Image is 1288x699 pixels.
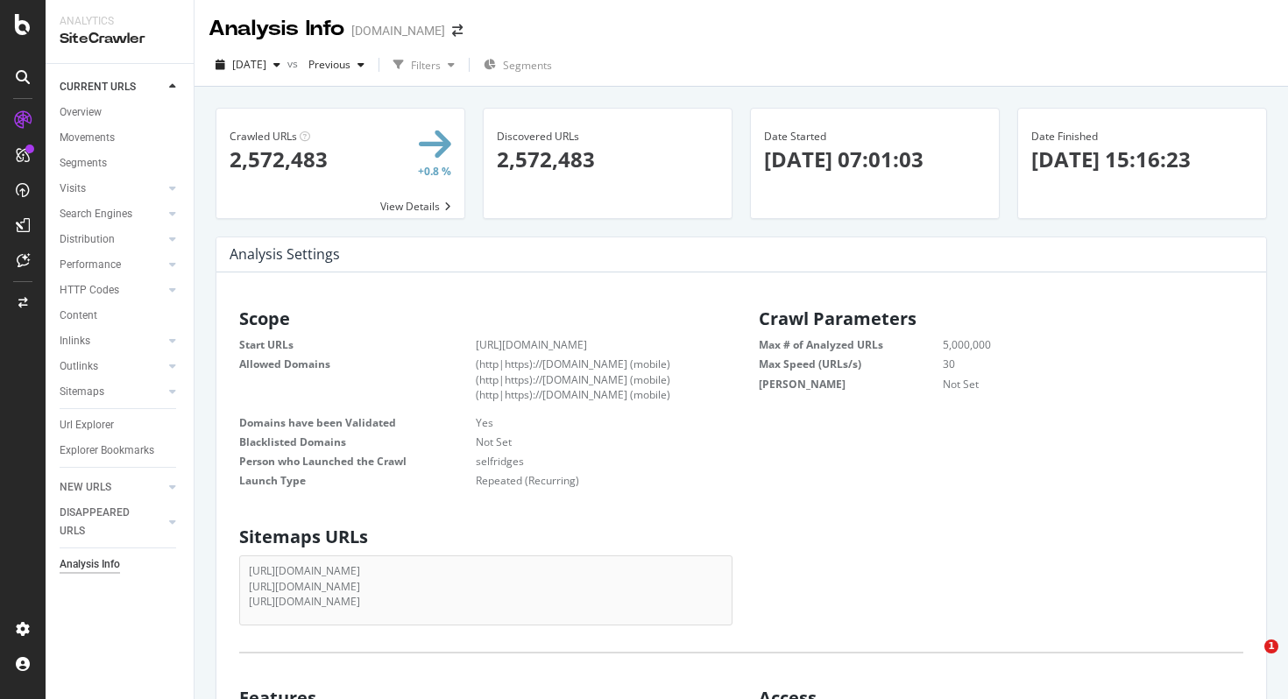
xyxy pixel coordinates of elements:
[1031,129,1098,144] span: Date Finished
[239,337,476,352] dt: Start URLs
[209,14,344,44] div: Analysis Info
[60,332,164,350] a: Inlinks
[249,563,723,578] li: [URL][DOMAIN_NAME]
[60,103,102,122] div: Overview
[386,51,462,79] button: Filters
[497,145,718,174] p: 2,572,483
[60,78,164,96] a: CURRENT URLS
[60,332,90,350] div: Inlinks
[60,357,98,376] div: Outlinks
[411,58,441,73] div: Filters
[60,129,115,147] div: Movements
[60,230,164,249] a: Distribution
[249,594,723,609] li: [URL][DOMAIN_NAME]
[60,103,181,122] a: Overview
[477,51,559,79] button: Segments
[60,78,136,96] div: CURRENT URLS
[60,281,164,300] a: HTTP Codes
[60,205,164,223] a: Search Engines
[60,383,104,401] div: Sitemaps
[239,309,732,328] h2: Scope
[764,145,986,174] p: [DATE] 07:01:03
[60,555,181,574] a: Analysis Info
[239,473,476,488] dt: Launch Type
[432,415,724,430] dd: Yes
[60,180,164,198] a: Visits
[60,478,111,497] div: NEW URLS
[239,415,476,430] dt: Domains have been Validated
[432,473,724,488] dd: Repeated (Recurring)
[759,357,943,371] dt: Max Speed (URLs/s)
[60,441,181,460] a: Explorer Bookmarks
[899,337,1243,352] dd: 5,000,000
[432,337,724,352] dd: [URL][DOMAIN_NAME]
[476,372,724,387] li: (http|https)://[DOMAIN_NAME] (mobile)
[60,205,132,223] div: Search Engines
[759,377,943,392] dt: [PERSON_NAME]
[287,56,301,71] span: vs
[476,357,724,371] li: (http|https)://[DOMAIN_NAME] (mobile)
[60,256,164,274] a: Performance
[60,383,164,401] a: Sitemaps
[60,307,97,325] div: Content
[351,22,445,39] div: [DOMAIN_NAME]
[60,180,86,198] div: Visits
[230,243,340,266] h4: Analysis Settings
[60,129,181,147] a: Movements
[60,29,180,49] div: SiteCrawler
[503,58,552,73] span: Segments
[452,25,463,37] div: arrow-right-arrow-left
[60,14,180,29] div: Analytics
[239,527,732,547] h2: Sitemaps URLs
[60,441,154,460] div: Explorer Bookmarks
[60,555,120,574] div: Analysis Info
[60,478,164,497] a: NEW URLS
[899,357,1243,371] dd: 30
[1264,639,1278,653] span: 1
[1228,639,1270,681] iframe: Intercom live chat
[60,357,164,376] a: Outlinks
[249,579,723,594] li: [URL][DOMAIN_NAME]
[60,416,181,434] a: Url Explorer
[759,337,943,352] dt: Max # of Analyzed URLs
[209,51,287,79] button: [DATE]
[476,387,724,402] li: (http|https)://[DOMAIN_NAME] (mobile)
[497,129,579,144] span: Discovered URLs
[764,129,826,144] span: Date Started
[60,230,115,249] div: Distribution
[60,154,107,173] div: Segments
[60,256,121,274] div: Performance
[1031,145,1253,174] p: [DATE] 15:16:23
[239,434,476,449] dt: Blacklisted Domains
[301,57,350,72] span: Previous
[301,51,372,79] button: Previous
[60,154,181,173] a: Segments
[759,309,1252,328] h2: Crawl Parameters
[60,504,164,540] a: DISAPPEARED URLS
[432,454,724,469] dd: selfridges
[239,357,476,371] dt: Allowed Domains
[60,281,119,300] div: HTTP Codes
[60,416,114,434] div: Url Explorer
[60,504,148,540] div: DISAPPEARED URLS
[239,454,476,469] dt: Person who Launched the Crawl
[899,377,1243,392] dd: Not Set
[60,307,181,325] a: Content
[432,434,724,449] dd: Not Set
[232,57,266,72] span: 2025 Sep. 15th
